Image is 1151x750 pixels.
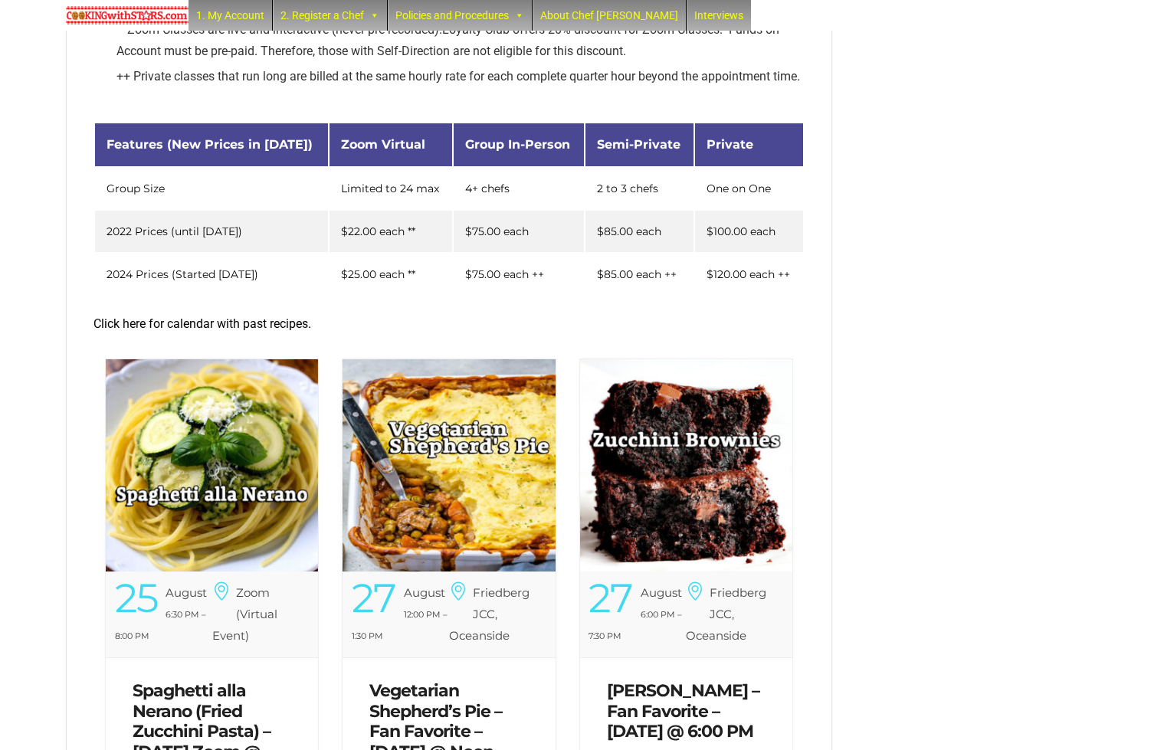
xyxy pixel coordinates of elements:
[212,582,277,646] h6: Zoom (Virtual Event)
[107,137,313,152] span: Features (New Prices in [DATE])
[589,582,632,614] div: 27
[641,582,682,603] div: August
[707,226,792,237] div: $100.00 each
[341,137,425,152] span: Zoom Virtual
[66,6,189,25] img: Chef Paula's Cooking With Stars
[352,582,395,614] div: 27
[341,269,441,280] div: $25.00 each **
[449,582,530,646] h6: Friedberg JCC, Oceanside
[465,137,570,152] span: Group In-Person
[116,19,805,62] li: ** Loyalty Club offers 20% discount for Zoom Classes. Funds on Account must be pre-paid. Therefor...
[597,137,680,152] span: Semi-Private
[107,183,316,194] div: Group Size
[404,582,445,603] div: August
[465,269,572,280] div: $75.00 each ++
[107,226,316,237] div: 2022 Prices (until [DATE])
[597,226,682,237] div: $85.00 each
[352,604,449,647] div: 12:00 PM – 1:30 PM
[707,137,753,152] span: Private
[707,269,792,280] div: $120.00 each ++
[93,316,311,331] a: Click here for calendar with past recipes.
[607,680,759,742] a: [PERSON_NAME] – Fan Favorite – [DATE] @ 6:00 PM
[341,226,441,237] div: $22.00 each **
[107,269,316,280] div: 2024 Prices (Started [DATE])
[465,183,572,194] div: 4+ chefs
[115,582,157,614] div: 25
[341,183,441,194] div: Limited to 24 max
[465,226,572,237] div: $75.00 each
[686,582,766,646] h6: Friedberg JCC, Oceanside
[166,582,207,603] div: August
[597,183,682,194] div: 2 to 3 chefs
[597,269,682,280] div: $85.00 each ++
[116,66,805,87] li: ++ Private classes that run long are billed at the same hourly rate for each complete quarter hou...
[589,604,686,647] div: 6:00 PM – 7:30 PM
[707,183,792,194] div: One on One
[115,604,212,647] div: 6:30 PM – 8:00 PM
